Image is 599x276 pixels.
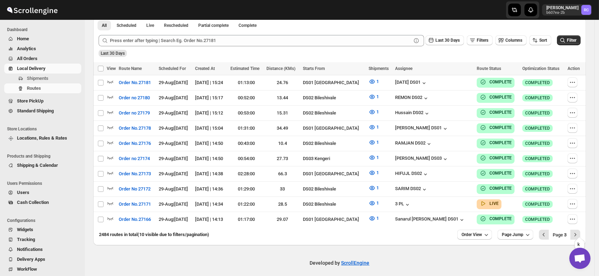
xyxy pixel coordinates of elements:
[17,227,33,232] span: Widgets
[107,66,116,71] span: View
[159,171,188,176] span: 29-Aug | [DATE]
[480,139,512,146] button: COMPLETE
[17,257,45,262] span: Delivery Apps
[489,80,512,84] b: COMPLETE
[529,35,551,45] button: Sort
[164,23,188,28] span: Rescheduled
[303,140,365,147] div: DS02 Bileshivale
[159,66,186,71] span: Scheduled For
[480,78,512,86] button: COMPLETE
[266,94,299,101] div: 13.44
[395,80,428,87] button: [DATE] DS01
[17,190,29,195] span: Users
[7,27,81,33] span: Dashboard
[584,8,589,12] text: RC
[114,183,155,195] button: Order No 27172
[119,170,151,177] span: Order No.27173
[159,201,188,207] span: 29-Aug | [DATE]
[480,124,512,131] button: COMPLETE
[303,216,365,223] div: DS01 [GEOGRAPHIC_DATA]
[119,79,151,86] span: Order No.27181
[98,20,111,30] button: All routes
[230,79,263,86] div: 01:13:00
[17,108,54,113] span: Standard Shipping
[525,156,550,162] span: COMPLETED
[303,201,365,208] div: DS02 Bileshivale
[102,23,107,28] span: All
[457,230,492,240] button: Order View
[376,216,379,221] span: 1
[489,140,512,145] b: COMPLETE
[159,156,188,161] span: 29-Aug | [DATE]
[17,36,29,41] span: Home
[489,125,512,130] b: COMPLETE
[110,35,411,46] input: Press enter after typing | Search Eg. Order No.27181
[101,51,125,56] span: Last 30 Days
[395,155,449,163] div: [PERSON_NAME] DS03
[489,95,512,100] b: COMPLETE
[195,201,226,208] div: [DATE] | 14:34
[266,66,295,71] span: Distance (KMs)
[266,125,299,132] div: 34.49
[310,259,370,266] p: Developed by
[7,153,81,159] span: Products and Shipping
[4,264,81,274] button: WorkFlow
[6,1,59,19] img: ScrollEngine
[369,66,389,71] span: Shipments
[230,186,263,193] div: 01:29:00
[303,94,365,101] div: DS02 Bileshivale
[364,213,383,224] button: 1
[4,245,81,254] button: Notifications
[395,95,429,102] button: REMON DS02
[395,140,433,147] div: RAMJAN DS02
[376,79,379,84] span: 1
[119,125,151,132] span: Order No.27178
[159,141,188,146] span: 29-Aug | [DATE]
[27,76,48,81] span: Shipments
[195,79,226,86] div: [DATE] | 15:24
[119,140,151,147] span: Order No.27176
[114,199,155,210] button: Order No.27171
[17,237,35,242] span: Tracking
[230,216,263,223] div: 01:17:00
[114,123,155,134] button: Order No.27178
[4,74,81,83] button: Shipments
[195,216,226,223] div: [DATE] | 14:13
[17,163,58,168] span: Shipping & Calendar
[17,66,46,71] span: Local Delivery
[581,5,591,15] span: Rahul Chopra
[266,79,299,86] div: 24.76
[230,110,263,117] div: 00:53:00
[230,94,263,101] div: 00:52:00
[376,124,379,130] span: 1
[119,66,142,71] span: Route Name
[364,198,383,209] button: 1
[570,230,580,240] button: Next
[395,125,449,132] div: [PERSON_NAME] DS01
[395,216,465,223] button: Sanarul [PERSON_NAME] DS01
[4,188,81,198] button: Users
[266,140,299,147] div: 10.4
[230,170,263,177] div: 02:28:00
[195,140,226,147] div: [DATE] | 14:50
[230,66,259,71] span: Estimated Time
[266,110,299,117] div: 15.31
[480,170,512,177] button: COMPLETE
[17,46,36,51] span: Analytics
[376,185,379,190] span: 1
[395,186,428,193] div: SARIM DS02
[546,11,579,15] p: b607ea-2b
[489,155,512,160] b: COMPLETE
[542,4,592,16] button: User menu
[266,186,299,193] div: 33
[114,138,155,149] button: Order No.27176
[303,186,365,193] div: DS02 Bileshivale
[435,38,460,43] span: Last 30 Days
[266,170,299,177] div: 66.3
[114,168,155,180] button: Order No.27173
[525,80,550,86] span: COMPLETED
[159,217,188,222] span: 29-Aug | [DATE]
[480,200,499,207] button: LIVE
[539,38,547,43] span: Sort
